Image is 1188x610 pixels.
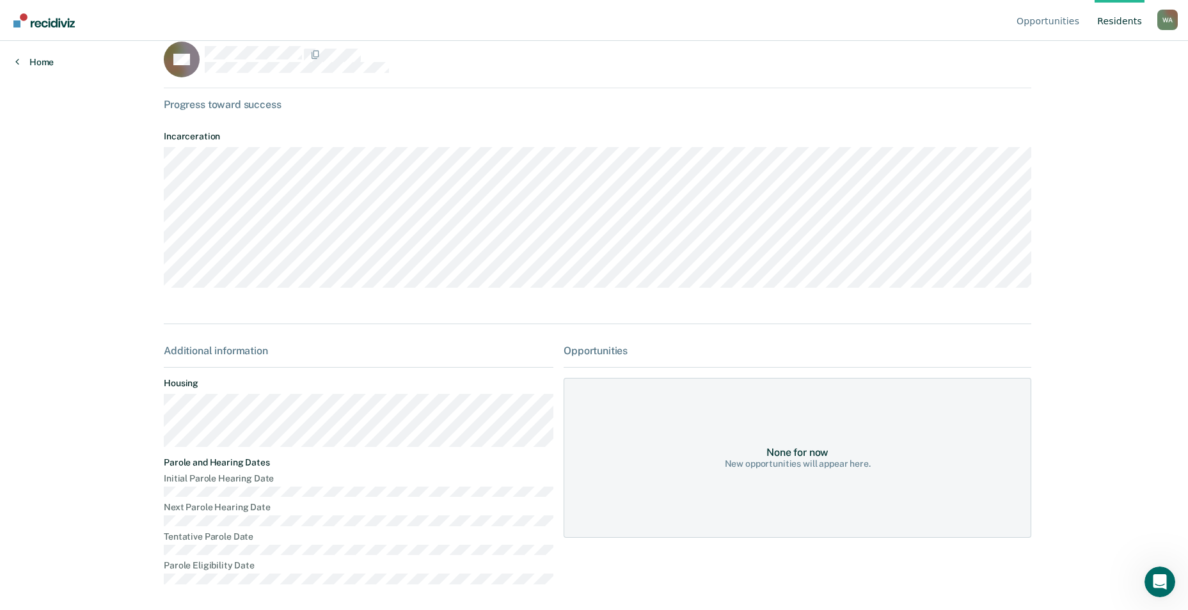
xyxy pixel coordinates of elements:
[13,13,75,27] img: Recidiviz
[15,56,54,68] a: Home
[564,345,1031,357] div: Opportunities
[164,531,553,542] dt: Tentative Parole Date
[1144,567,1175,597] iframe: Intercom live chat
[164,345,553,357] div: Additional information
[164,131,1031,142] dt: Incarceration
[164,378,553,389] dt: Housing
[1157,10,1178,30] div: W A
[1157,10,1178,30] button: Profile dropdown button
[164,502,553,513] dt: Next Parole Hearing Date
[164,473,553,484] dt: Initial Parole Hearing Date
[725,458,871,469] div: New opportunities will appear here.
[164,457,553,468] dt: Parole and Hearing Dates
[164,98,1031,111] div: Progress toward success
[164,560,553,571] dt: Parole Eligibility Date
[766,446,828,458] div: None for now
